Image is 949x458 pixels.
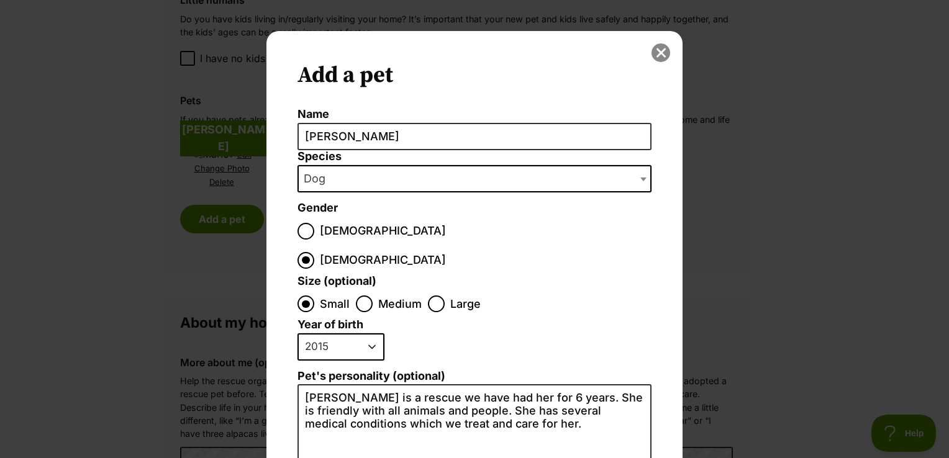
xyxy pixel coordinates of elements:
[450,295,481,312] span: Large
[297,370,652,383] label: Pet's personality (optional)
[297,318,363,331] label: Year of birth
[297,108,652,121] label: Name
[320,223,446,240] span: [DEMOGRAPHIC_DATA]
[378,295,422,312] span: Medium
[652,43,670,62] button: close
[297,275,376,288] label: Size (optional)
[320,252,446,269] span: [DEMOGRAPHIC_DATA]
[297,165,652,192] span: Dog
[320,295,350,312] span: Small
[297,202,338,215] label: Gender
[297,62,652,89] h2: Add a pet
[299,170,338,187] span: Dog
[297,150,652,163] label: Species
